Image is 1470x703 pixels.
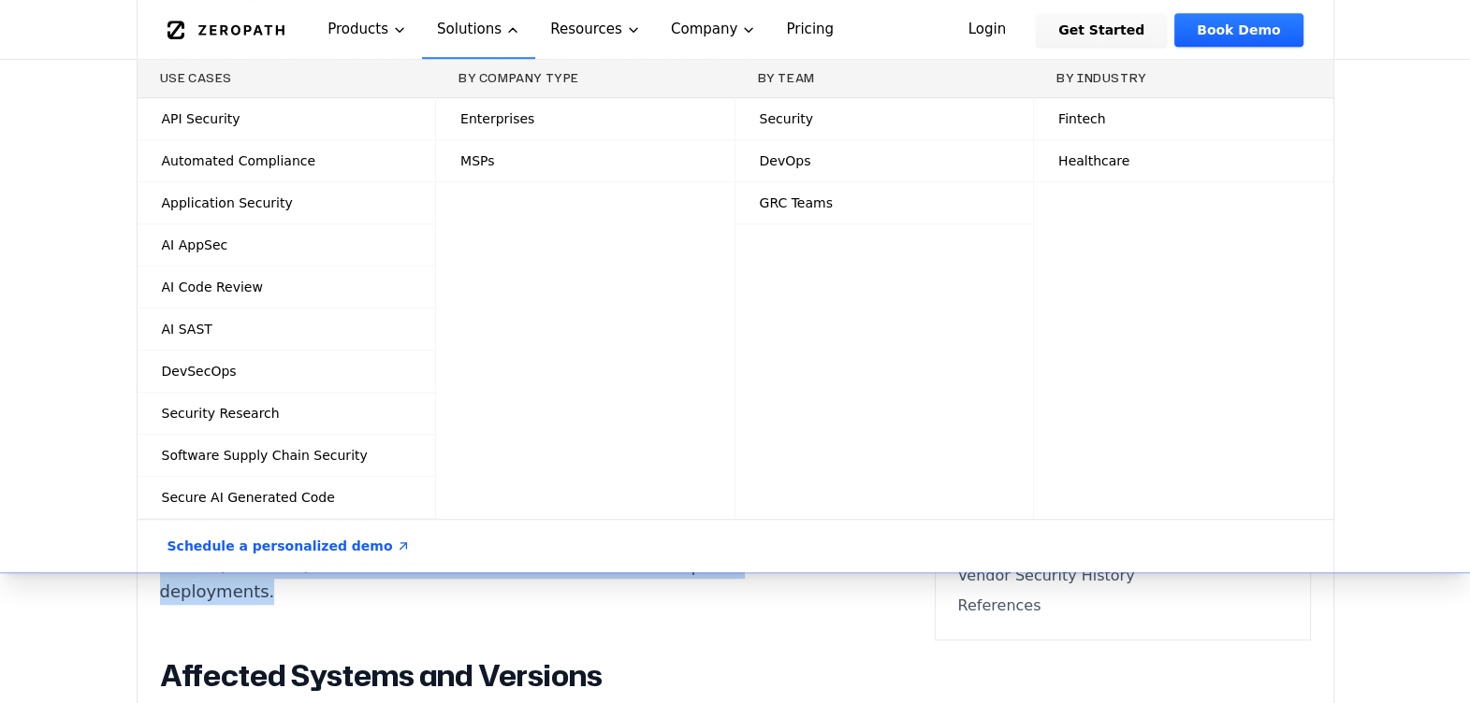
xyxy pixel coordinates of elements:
[138,98,436,139] a: API Security
[162,320,212,338] span: AI SAST
[1036,13,1167,47] a: Get Started
[138,308,436,350] a: AI SAST
[436,140,735,181] a: MSPs
[760,194,833,212] span: GRC Teams
[735,140,1034,181] a: DevOps
[138,224,436,265] a: AI AppSec
[946,13,1029,47] a: Login
[162,404,280,423] span: Security Research
[138,351,436,392] a: DevSecOps
[760,151,811,170] span: DevOps
[760,109,814,128] span: Security
[138,182,436,223] a: Application Security
[138,393,436,434] a: Security Research
[138,435,436,476] a: Software Supply Chain Security
[160,71,414,86] h3: Use Cases
[162,488,335,507] span: Secure AI Generated Code
[162,151,316,170] span: Automated Compliance
[162,236,228,254] span: AI AppSec
[958,565,1288,587] a: Vendor Security History
[138,477,436,518] a: Secure AI Generated Code
[138,140,436,181] a: Automated Compliance
[145,520,434,572] a: Schedule a personalized demo
[1058,109,1105,128] span: Fintech
[1174,13,1303,47] a: Book Demo
[138,266,436,308] a: AI Code Review
[1056,71,1311,86] h3: By Industry
[1034,98,1333,139] a: Fintech
[162,362,237,380] span: DevSecOps
[958,595,1288,617] a: References
[160,657,856,695] h2: Affected Systems and Versions
[735,182,1034,223] a: GRC Teams
[162,446,368,465] span: Software Supply Chain Security
[162,278,263,296] span: AI Code Review
[735,98,1034,139] a: Security
[758,71,1012,86] h3: By Team
[460,109,534,128] span: Enterprises
[162,194,293,212] span: Application Security
[436,98,735,139] a: Enterprises
[458,71,712,86] h3: By Company Type
[162,109,240,128] span: API Security
[1034,140,1333,181] a: Healthcare
[1058,151,1129,170] span: Healthcare
[460,151,494,170] span: MSPs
